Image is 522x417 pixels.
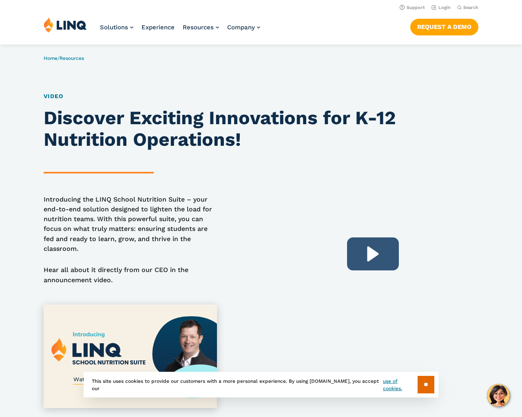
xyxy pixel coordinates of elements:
[44,93,63,99] a: Video
[100,17,260,44] nav: Primary Navigation
[347,237,399,270] div: Play
[100,24,128,31] span: Solutions
[227,24,255,31] span: Company
[44,55,84,61] span: /
[44,55,58,61] a: Home
[463,5,478,10] span: Search
[400,5,425,10] a: Support
[410,19,478,35] a: Request a Demo
[44,17,87,33] img: LINQ | K‑12 Software
[431,5,451,10] a: Login
[84,372,438,397] div: This site uses cookies to provide our customers with a more personal experience. By using [DOMAIN...
[383,377,418,392] a: use of cookies.
[183,24,219,31] a: Resources
[100,24,133,31] a: Solutions
[183,24,214,31] span: Resources
[44,107,479,150] h1: Discover Exciting Innovations for K-12 Nutrition Operations!
[487,384,510,407] button: Hello, have a question? Let’s chat.
[44,265,217,285] p: Hear all about it directly from our CEO in the announcement video.
[60,55,84,61] a: Resources
[457,4,478,11] button: Open Search Bar
[410,17,478,35] nav: Button Navigation
[142,24,175,31] a: Experience
[227,24,260,31] a: Company
[44,195,217,254] p: Introducing the LINQ School Nutrition Suite – your end-to-end solution designed to lighten the lo...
